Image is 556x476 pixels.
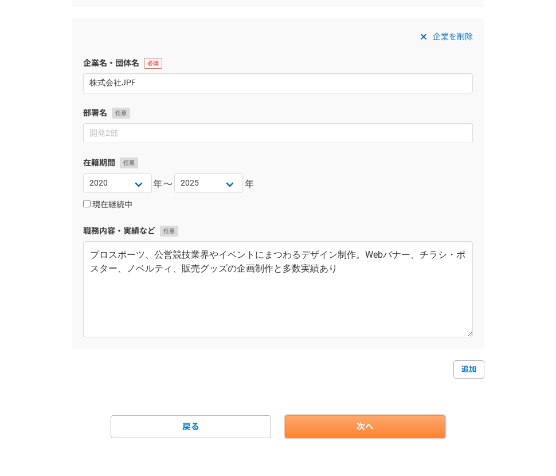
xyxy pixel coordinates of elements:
input: 現在継続中 [83,200,91,207]
label: 企業名・団体名 [83,57,473,69]
span: 企業を削除 [433,30,473,44]
a: 次へ [285,415,445,438]
a: 戻る [111,415,271,438]
span: 年〜 [153,178,173,191]
span: 年 [245,178,255,191]
label: 職務内容・実績など [83,225,473,237]
label: 部署名 [83,107,473,119]
input: エニィクルー株式会社 [83,73,473,93]
a: 追加 [453,360,484,379]
label: 在籍期間 [83,157,473,169]
label: 現在継続中 [83,200,132,210]
input: 開発2部 [83,123,473,143]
